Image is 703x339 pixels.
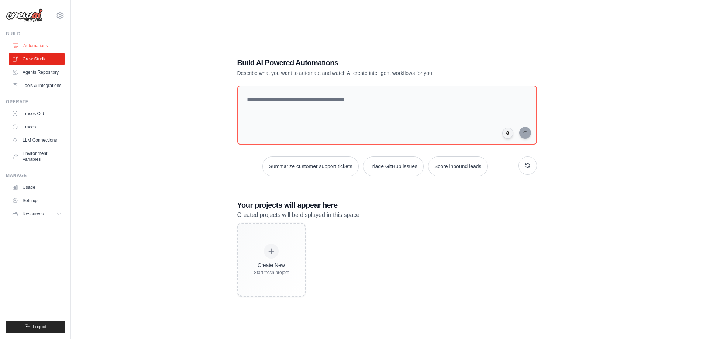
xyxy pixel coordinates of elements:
[6,321,65,333] button: Logout
[518,156,537,175] button: Get new suggestions
[9,181,65,193] a: Usage
[9,121,65,133] a: Traces
[254,270,289,276] div: Start fresh project
[9,80,65,91] a: Tools & Integrations
[237,69,485,77] p: Describe what you want to automate and watch AI create intelligent workflows for you
[9,195,65,207] a: Settings
[666,304,703,339] iframe: Chat Widget
[9,134,65,146] a: LLM Connections
[237,210,537,220] p: Created projects will be displayed in this space
[428,156,488,176] button: Score inbound leads
[6,99,65,105] div: Operate
[6,8,43,23] img: Logo
[502,128,513,139] button: Click to speak your automation idea
[9,53,65,65] a: Crew Studio
[237,200,537,210] h3: Your projects will appear here
[666,304,703,339] div: Widget de chat
[9,66,65,78] a: Agents Repository
[33,324,46,330] span: Logout
[237,58,485,68] h1: Build AI Powered Automations
[9,108,65,120] a: Traces Old
[6,31,65,37] div: Build
[6,173,65,179] div: Manage
[262,156,358,176] button: Summarize customer support tickets
[10,40,65,52] a: Automations
[23,211,44,217] span: Resources
[9,148,65,165] a: Environment Variables
[9,208,65,220] button: Resources
[363,156,424,176] button: Triage GitHub issues
[254,262,289,269] div: Create New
